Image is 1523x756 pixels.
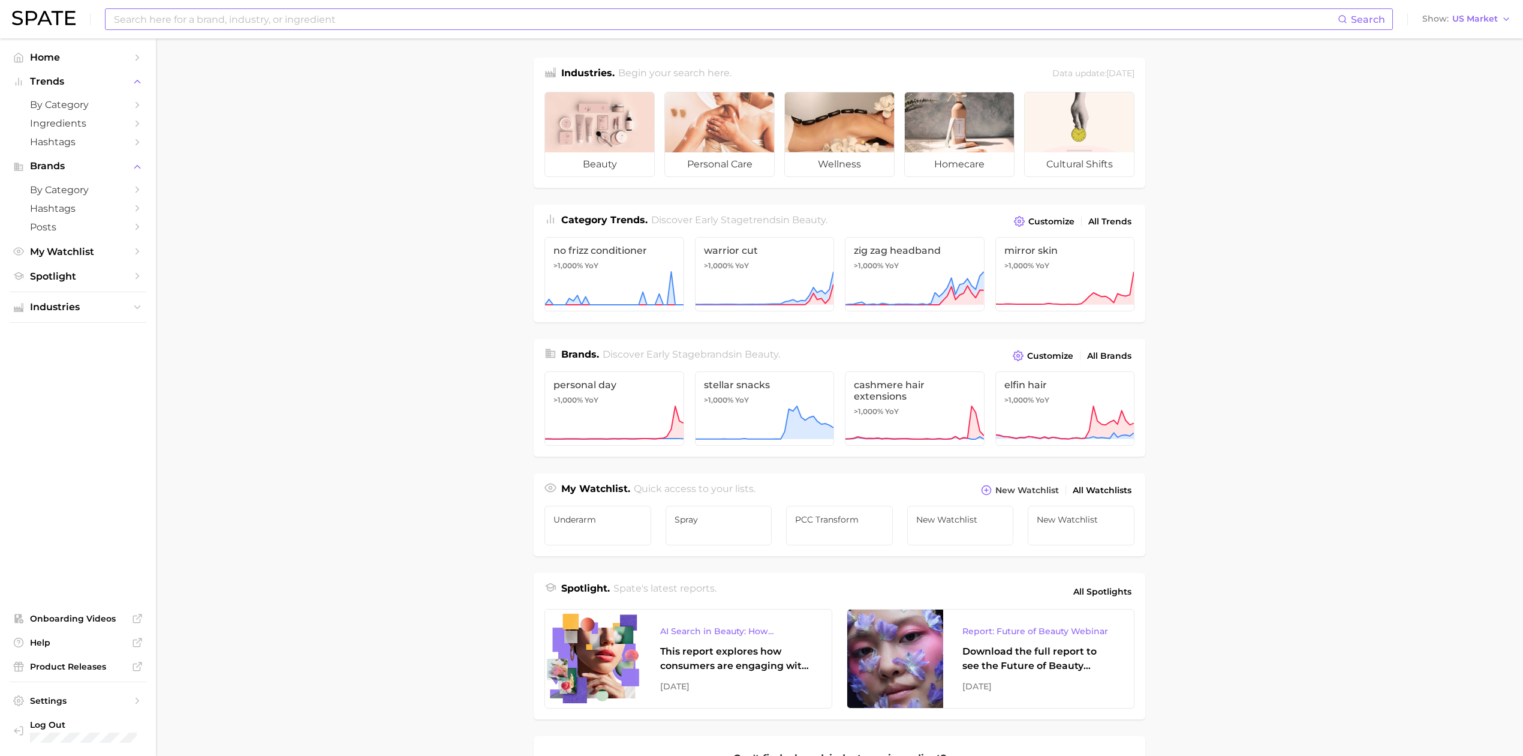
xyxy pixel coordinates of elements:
a: All Spotlights [1070,581,1134,602]
a: cultural shifts [1024,92,1134,177]
button: Customize [1010,347,1076,364]
a: Spray [666,506,772,545]
span: by Category [30,184,126,196]
span: New Watchlist [995,485,1059,496]
h1: Industries. [561,66,615,82]
span: Brands . [561,349,599,360]
div: AI Search in Beauty: How Consumers Are Using ChatGPT vs. Google Search [660,624,812,638]
span: Search [1351,14,1385,25]
a: Hashtags [10,133,146,151]
span: All Watchlists [1073,485,1131,496]
span: Log Out [30,719,137,730]
a: Product Releases [10,658,146,676]
a: New Watchlist [1028,506,1134,545]
span: >1,000% [704,395,733,404]
a: beauty [544,92,655,177]
span: >1,000% [704,261,733,270]
a: Spotlight [10,267,146,286]
a: Onboarding Videos [10,610,146,628]
span: Underarm [553,515,642,524]
span: >1,000% [553,395,583,404]
span: Settings [30,695,126,706]
a: wellness [784,92,895,177]
span: Discover Early Stage brands in . [603,349,780,360]
span: beauty [745,349,778,360]
a: All Brands [1084,348,1134,364]
div: [DATE] [962,679,1115,694]
h2: Quick access to your lists. [634,482,756,499]
a: no frizz conditioner>1,000% YoY [544,237,684,311]
span: Trends [30,76,126,87]
a: PCC Transform [786,506,893,545]
span: YoY [735,395,749,405]
span: Brands [30,161,126,172]
a: All Trends [1085,214,1134,230]
button: Trends [10,73,146,91]
span: All Brands [1087,351,1131,361]
span: YoY [885,407,899,416]
span: beauty [545,152,654,176]
h1: My Watchlist. [561,482,630,499]
a: Hashtags [10,199,146,218]
span: Hashtags [30,136,126,148]
a: personal care [664,92,775,177]
a: stellar snacks>1,000% YoY [695,371,835,446]
span: Discover Early Stage trends in . [651,214,827,226]
a: elfin hair>1,000% YoY [995,371,1135,446]
button: ShowUS Market [1419,11,1514,27]
button: New Watchlist [978,482,1062,499]
div: This report explores how consumers are engaging with AI-powered search tools — and what it means ... [660,644,812,673]
h2: Begin your search here. [618,66,732,82]
span: Category Trends . [561,214,648,226]
a: New Watchlist [907,506,1014,545]
a: My Watchlist [10,242,146,261]
a: by Category [10,95,146,114]
span: YoY [735,261,749,271]
span: zig zag headband [854,245,976,256]
span: New Watchlist [916,515,1005,524]
span: US Market [1452,16,1498,22]
span: Spotlight [30,271,126,282]
span: Hashtags [30,203,126,214]
a: zig zag headband>1,000% YoY [845,237,985,311]
span: My Watchlist [30,246,126,257]
span: personal day [553,379,675,391]
span: stellar snacks [704,379,826,391]
span: All Trends [1088,217,1131,227]
span: wellness [785,152,894,176]
div: Report: Future of Beauty Webinar [962,624,1115,638]
div: [DATE] [660,679,812,694]
span: Ingredients [30,118,126,129]
a: Report: Future of Beauty WebinarDownload the full report to see the Future of Beauty trends we un... [847,609,1134,709]
span: no frizz conditioner [553,245,675,256]
span: cashmere hair extensions [854,379,976,402]
a: Home [10,48,146,67]
a: warrior cut>1,000% YoY [695,237,835,311]
a: Settings [10,692,146,710]
span: Spray [675,515,763,524]
button: Industries [10,298,146,316]
span: YoY [585,395,598,405]
span: All Spotlights [1073,584,1131,599]
a: Log out. Currently logged in with e-mail nelmark.hm@pg.com. [10,716,146,746]
span: >1,000% [1004,261,1034,270]
span: cultural shifts [1025,152,1134,176]
span: beauty [792,214,826,226]
span: mirror skin [1004,245,1126,256]
span: Show [1422,16,1449,22]
a: personal day>1,000% YoY [544,371,684,446]
a: homecare [904,92,1015,177]
span: YoY [1036,261,1049,271]
a: Ingredients [10,114,146,133]
span: >1,000% [1004,395,1034,404]
div: Download the full report to see the Future of Beauty trends we unpacked during the webinar. [962,644,1115,673]
a: Underarm [544,506,651,545]
a: cashmere hair extensions>1,000% YoY [845,371,985,446]
span: by Category [30,99,126,110]
span: Customize [1027,351,1073,361]
span: Industries [30,302,126,313]
span: >1,000% [854,407,883,416]
span: Posts [30,221,126,233]
span: Onboarding Videos [30,613,126,624]
span: homecare [905,152,1014,176]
